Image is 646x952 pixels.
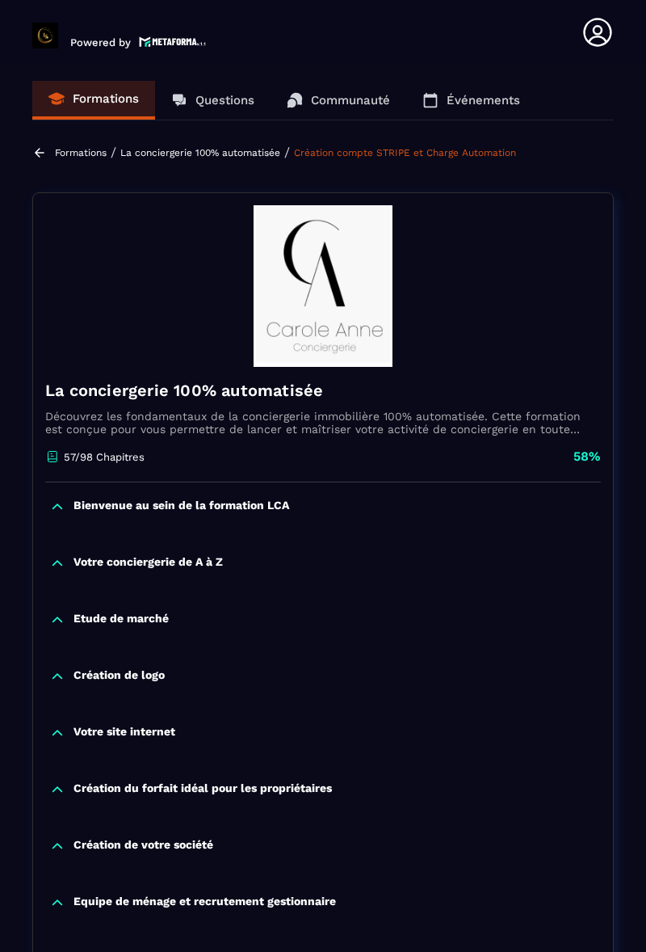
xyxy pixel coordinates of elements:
[73,895,336,911] p: Equipe de ménage et recrutement gestionnaire
[120,147,280,158] a: La conciergerie 100% automatisée
[73,612,169,628] p: Etude de marché
[73,555,223,571] p: Votre conciergerie de A à Z
[32,23,58,48] img: logo-branding
[45,379,601,402] h4: La conciergerie 100% automatisée
[139,35,207,48] img: logo
[70,36,131,48] p: Powered by
[73,725,175,741] p: Votre site internet
[271,81,406,120] a: Communauté
[111,145,116,160] span: /
[73,91,139,106] p: Formations
[64,451,145,463] p: 57/98 Chapitres
[406,81,536,120] a: Événements
[45,205,601,367] img: banner
[447,93,520,107] p: Événements
[573,448,601,465] p: 58%
[294,147,516,158] a: Création compte STRIPE et Charge Automation
[73,668,165,685] p: Création de logo
[73,499,289,515] p: Bienvenue au sein de la formation LCA
[284,145,290,160] span: /
[73,781,332,798] p: Création du forfait idéal pour les propriétaires
[311,93,390,107] p: Communauté
[73,838,213,854] p: Création de votre société
[155,81,271,120] a: Questions
[195,93,254,107] p: Questions
[45,410,601,436] p: Découvrez les fondamentaux de la conciergerie immobilière 100% automatisée. Cette formation est c...
[32,81,155,120] a: Formations
[55,147,107,158] a: Formations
